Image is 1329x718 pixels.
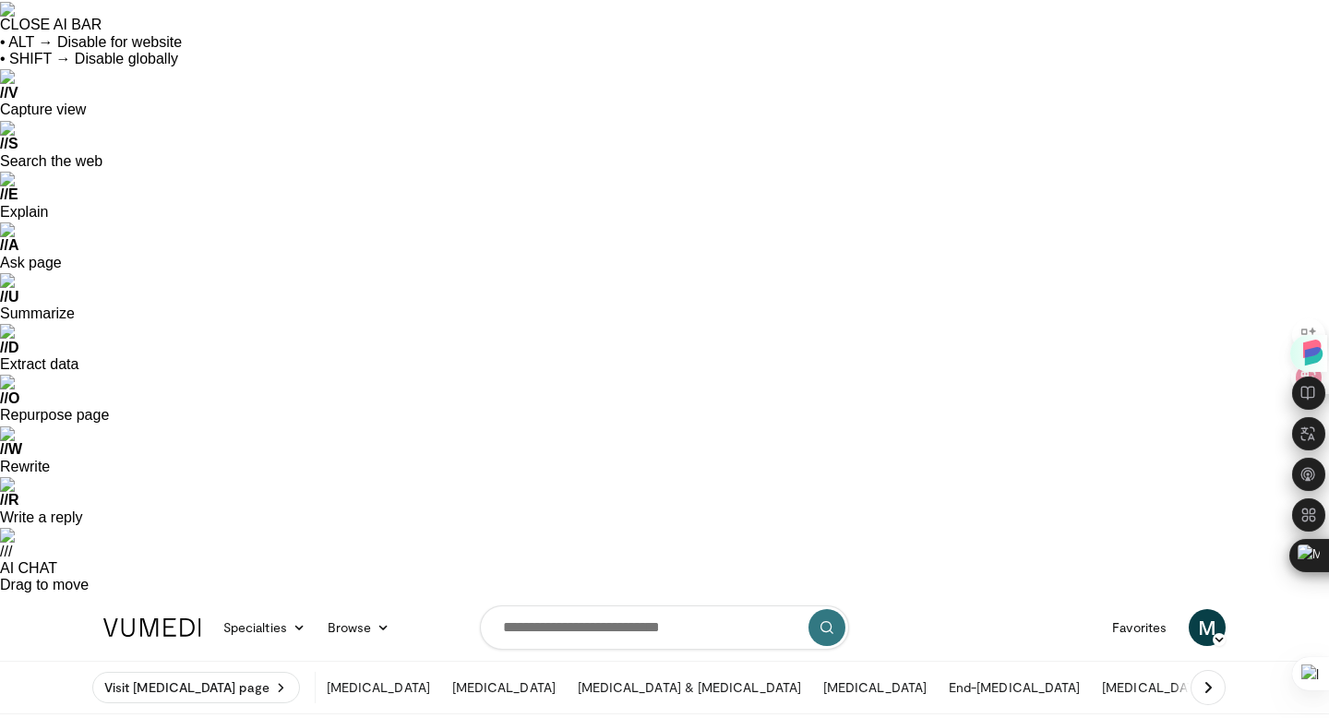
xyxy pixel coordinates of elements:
img: VuMedi Logo [103,618,201,637]
input: Search topics, interventions [480,605,849,650]
a: M [1189,609,1226,646]
a: Favorites [1101,609,1178,646]
a: Browse [317,609,401,646]
a: [MEDICAL_DATA] & [MEDICAL_DATA] [567,669,812,706]
a: Specialties [212,609,317,646]
a: [MEDICAL_DATA] [316,669,441,706]
a: End-[MEDICAL_DATA] [938,669,1091,706]
a: [MEDICAL_DATA] [1091,669,1216,706]
a: [MEDICAL_DATA] [812,669,938,706]
a: [MEDICAL_DATA] [441,669,567,706]
a: Visit [MEDICAL_DATA] page [92,672,300,703]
